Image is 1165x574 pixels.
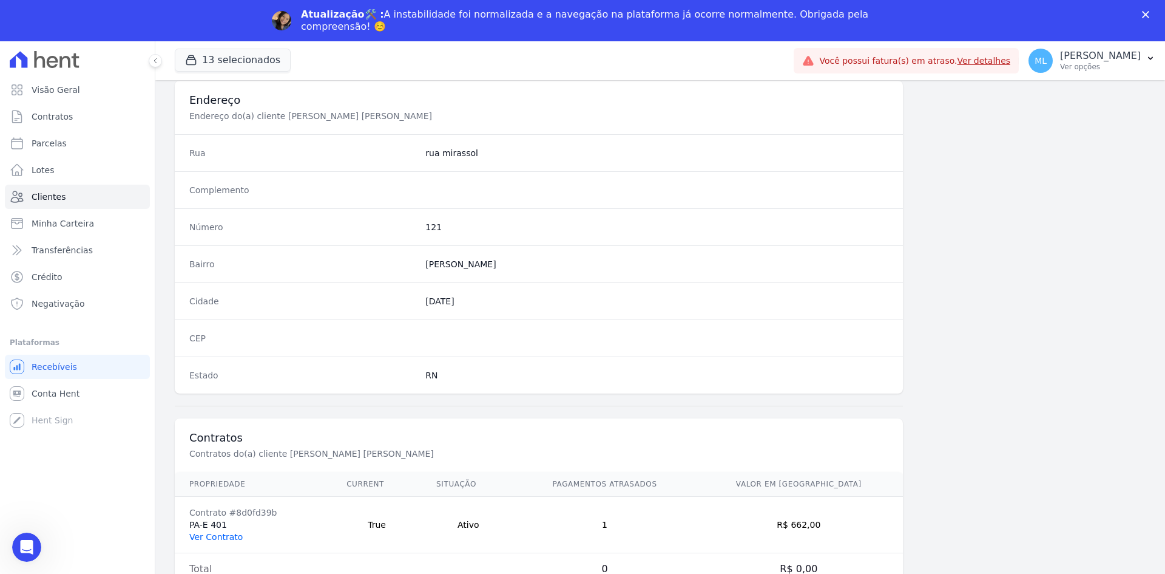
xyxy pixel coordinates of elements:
[189,184,416,196] dt: Complemento
[32,271,62,283] span: Crédito
[189,507,317,519] div: Contrato #8d0fd39b
[301,9,384,20] b: Atualização🛠️ :
[425,258,888,270] dd: [PERSON_NAME]
[5,185,150,209] a: Clientes
[189,369,416,381] dt: Estado
[1142,11,1154,18] div: Fechar
[695,472,903,497] th: Valor em [GEOGRAPHIC_DATA]
[175,497,332,553] td: PA-E 401
[1060,50,1141,62] p: [PERSON_NAME]
[1035,56,1047,65] span: ML
[189,221,416,233] dt: Número
[5,131,150,155] a: Parcelas
[189,431,888,445] h3: Contratos
[1019,44,1165,78] button: ML [PERSON_NAME] Ver opções
[5,104,150,129] a: Contratos
[175,472,332,497] th: Propriedade
[189,532,243,542] a: Ver Contrato
[5,158,150,182] a: Lotes
[32,217,94,230] span: Minha Carteira
[5,292,150,316] a: Negativação
[32,388,79,400] span: Conta Hent
[422,472,515,497] th: Situação
[32,84,80,96] span: Visão Geral
[32,137,67,149] span: Parcelas
[5,211,150,236] a: Minha Carteira
[5,78,150,102] a: Visão Geral
[32,164,55,176] span: Lotes
[425,147,888,159] dd: rua mirassol
[32,298,85,310] span: Negativação
[425,369,888,381] dd: RN
[425,221,888,233] dd: 121
[272,11,291,30] img: Profile image for Adriane
[425,295,888,307] dd: [DATE]
[332,497,422,553] td: True
[515,472,694,497] th: Pagamentos Atrasados
[957,56,1011,66] a: Ver detalhes
[819,55,1010,67] span: Você possui fatura(s) em atraso.
[5,238,150,262] a: Transferências
[32,191,66,203] span: Clientes
[5,265,150,289] a: Crédito
[32,361,77,373] span: Recebíveis
[189,295,416,307] dt: Cidade
[189,448,597,460] p: Contratos do(a) cliente [PERSON_NAME] [PERSON_NAME]
[12,533,41,562] iframe: Intercom live chat
[32,244,93,256] span: Transferências
[189,258,416,270] dt: Bairro
[189,147,416,159] dt: Rua
[189,110,597,122] p: Endereço do(a) cliente [PERSON_NAME] [PERSON_NAME]
[5,381,150,406] a: Conta Hent
[189,332,416,344] dt: CEP
[695,497,903,553] td: R$ 662,00
[189,93,888,108] h3: Endereço
[332,472,422,497] th: Current
[32,111,73,123] span: Contratos
[422,497,515,553] td: Ativo
[5,355,150,379] a: Recebíveis
[1060,62,1141,72] p: Ver opções
[10,335,145,350] div: Plataformas
[175,49,291,72] button: 13 selecionados
[515,497,694,553] td: 1
[301,9,874,33] div: A instabilidade foi normalizada e a navegação na plataforma já ocorre normalmente. Obrigada pela ...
